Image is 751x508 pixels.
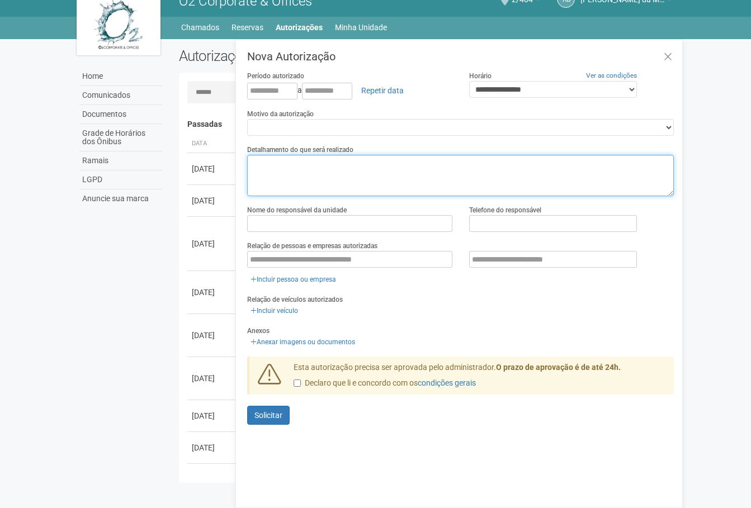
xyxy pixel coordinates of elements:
[79,189,162,208] a: Anuncie sua marca
[187,135,238,153] th: Data
[254,411,282,420] span: Solicitar
[181,20,219,35] a: Chamados
[469,205,541,215] label: Telefone do responsável
[187,120,667,129] h4: Passadas
[79,170,162,189] a: LGPD
[586,72,637,79] a: Ver as condições
[247,305,301,317] a: Incluir veículo
[335,20,387,35] a: Minha Unidade
[276,20,323,35] a: Autorizações
[192,287,233,298] div: [DATE]
[247,145,353,155] label: Detalhamento do que será realizado
[247,406,290,425] button: Solicitar
[469,71,492,81] label: Horário
[496,363,621,372] strong: O prazo de aprovação é de até 24h.
[247,51,674,62] h3: Nova Autorização
[294,378,476,389] label: Declaro que li e concordo com os
[247,273,339,286] a: Incluir pessoa ou empresa
[79,105,162,124] a: Documentos
[179,48,418,64] h2: Autorizações
[247,336,358,348] a: Anexar imagens ou documentos
[192,442,233,453] div: [DATE]
[247,205,347,215] label: Nome do responsável da unidade
[247,295,343,305] label: Relação de veículos autorizados
[192,195,233,206] div: [DATE]
[232,20,263,35] a: Reservas
[247,81,452,100] div: a
[79,124,162,151] a: Grade de Horários dos Ônibus
[192,330,233,341] div: [DATE]
[247,326,270,336] label: Anexos
[192,373,233,384] div: [DATE]
[247,109,314,119] label: Motivo da autorização
[192,474,233,485] div: [DATE]
[79,151,162,170] a: Ramais
[354,81,411,100] a: Repetir data
[294,379,301,387] input: Declaro que li e concordo com oscondições gerais
[247,71,304,81] label: Período autorizado
[79,86,162,105] a: Comunicados
[247,241,377,251] label: Relação de pessoas e empresas autorizadas
[192,238,233,249] div: [DATE]
[192,163,233,174] div: [DATE]
[79,67,162,86] a: Home
[285,362,674,395] div: Esta autorização precisa ser aprovada pelo administrador.
[418,378,476,387] a: condições gerais
[192,410,233,421] div: [DATE]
